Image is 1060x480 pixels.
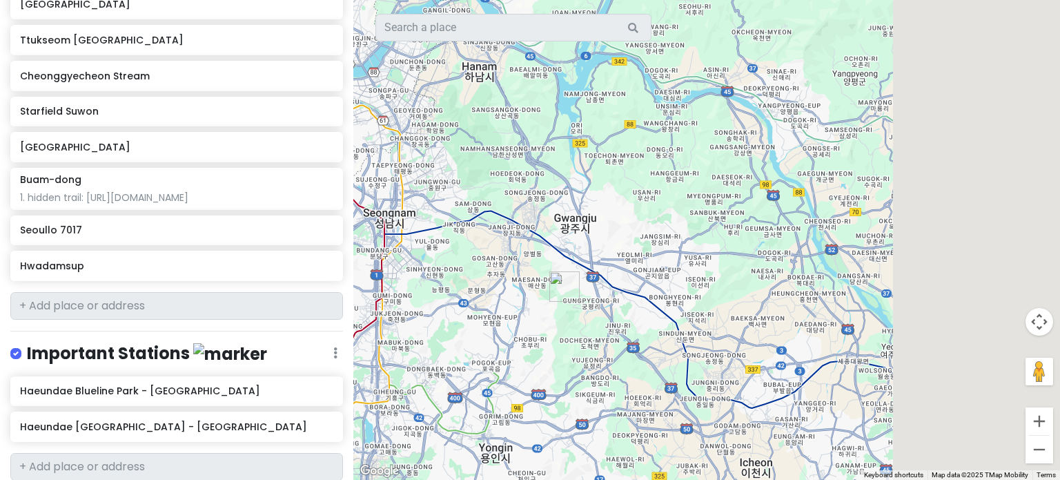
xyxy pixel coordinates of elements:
h4: Important Stations [27,343,267,365]
h6: Haeundae [GEOGRAPHIC_DATA] - [GEOGRAPHIC_DATA] [20,421,333,433]
div: 1. hidden trail: [URL][DOMAIN_NAME] [20,191,333,204]
h6: Cheonggyecheon Stream [20,70,333,82]
h6: Seoullo 7017 [20,224,333,236]
button: Zoom in [1025,407,1053,435]
h6: Buam-dong [20,173,81,186]
button: Zoom out [1025,436,1053,463]
span: Map data ©2025 TMap Mobility [932,471,1028,479]
a: Terms (opens in new tab) [1037,471,1056,479]
h6: Haeundae Blueline Park - [GEOGRAPHIC_DATA] [20,385,333,397]
h6: Starfield Suwon [20,105,333,117]
button: Map camera controls [1025,308,1053,336]
input: Search a place [375,14,651,41]
img: Google [357,462,402,480]
h6: [GEOGRAPHIC_DATA] [20,141,333,153]
div: Hwadamsup [544,266,585,307]
a: Open this area in Google Maps (opens a new window) [357,462,402,480]
img: marker [193,343,267,365]
h6: Hwadamsup [20,260,333,272]
button: Drag Pegman onto the map to open Street View [1025,358,1053,385]
h6: Ttukseom [GEOGRAPHIC_DATA] [20,34,333,46]
input: + Add place or address [10,292,343,320]
button: Keyboard shortcuts [864,470,923,480]
div: Ttukseom Hangang Park [324,28,365,69]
